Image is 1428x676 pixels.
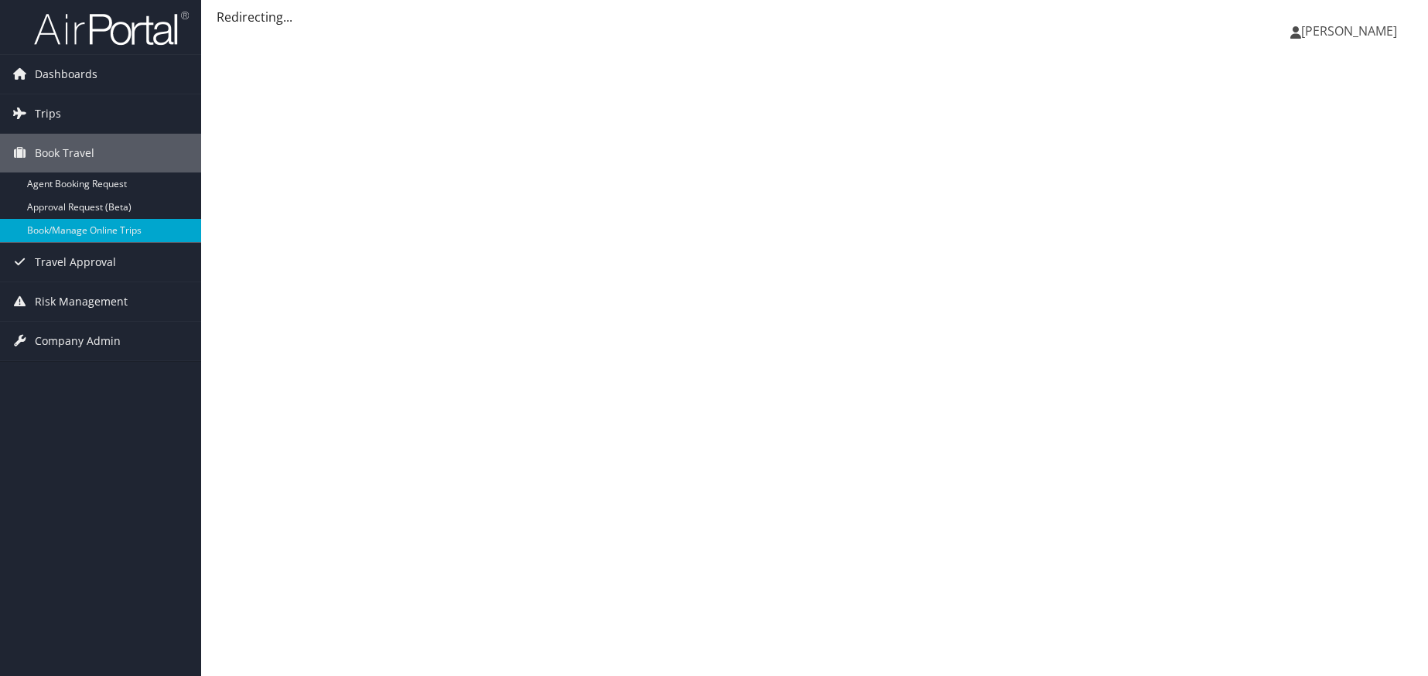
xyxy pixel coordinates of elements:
a: [PERSON_NAME] [1290,8,1413,54]
span: Company Admin [35,322,121,360]
span: Risk Management [35,282,128,321]
span: Trips [35,94,61,133]
img: airportal-logo.png [34,10,189,46]
span: Dashboards [35,55,97,94]
span: [PERSON_NAME] [1301,22,1397,39]
span: Travel Approval [35,243,116,282]
span: Book Travel [35,134,94,172]
div: Redirecting... [217,8,1413,26]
